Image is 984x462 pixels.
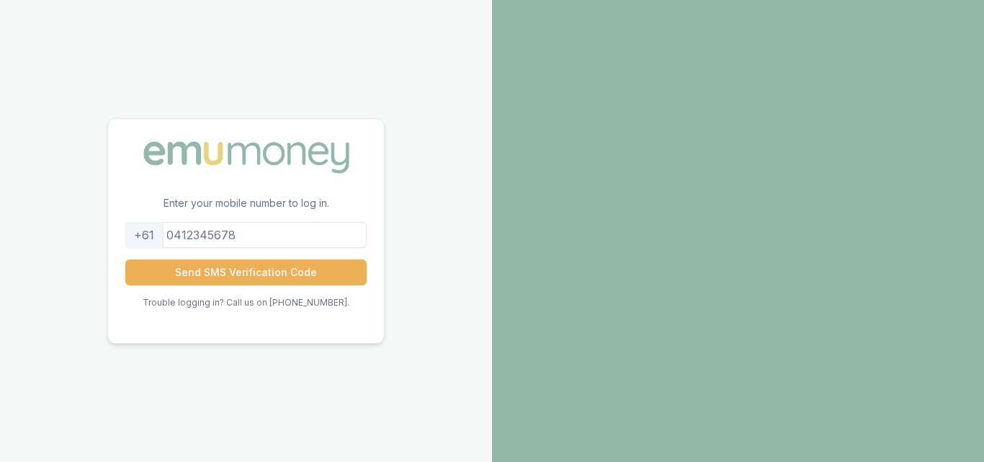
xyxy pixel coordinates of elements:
button: Send SMS Verification Code [125,259,367,285]
input: 0412345678 [125,222,367,248]
img: Emu Money [138,136,354,178]
div: +61 [125,222,164,248]
p: Enter your mobile number to log in. [108,196,384,222]
p: Trouble logging in? Call us on [PHONE_NUMBER]. [143,297,349,308]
